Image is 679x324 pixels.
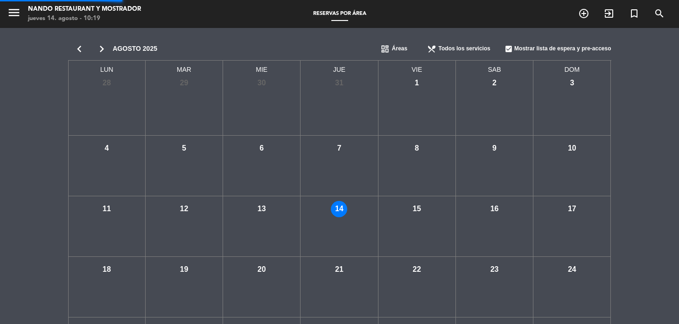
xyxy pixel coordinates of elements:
i: chevron_left [68,42,91,55]
div: 16 [486,201,503,217]
span: MAR [146,61,223,75]
div: 29 [176,75,192,91]
div: 12 [176,201,192,217]
div: 19 [176,262,192,278]
div: 30 [253,75,270,91]
div: 28 [98,75,115,91]
span: Reservas por área [308,11,371,16]
div: 4 [98,140,115,157]
div: 15 [409,201,425,217]
span: SAB [456,61,533,75]
i: turned_in_not [629,8,640,19]
div: 18 [98,262,115,278]
div: 9 [486,140,503,157]
span: DOM [533,61,611,75]
button: menu [7,6,21,23]
span: restaurant_menu [427,44,436,54]
div: 20 [253,262,270,278]
div: 21 [331,262,347,278]
div: 23 [486,262,503,278]
i: search [654,8,665,19]
div: 11 [98,201,115,217]
i: add_circle_outline [578,8,589,19]
div: 22 [409,262,425,278]
div: 24 [564,262,580,278]
span: VIE [378,61,456,75]
div: 6 [253,140,270,157]
div: 1 [409,75,425,91]
span: dashboard [380,44,390,54]
i: chevron_right [91,42,113,55]
div: 3 [564,75,580,91]
div: 8 [409,140,425,157]
div: 7 [331,140,347,157]
div: 17 [564,201,580,217]
div: 10 [564,140,580,157]
div: 13 [253,201,270,217]
div: Mostrar lista de espera y pre-acceso [504,40,611,58]
div: 31 [331,75,347,91]
div: 2 [486,75,503,91]
i: menu [7,6,21,20]
div: Nando Restaurant y Mostrador [28,5,141,14]
span: Áreas [392,44,407,54]
div: jueves 14. agosto - 10:19 [28,14,141,23]
div: 14 [331,201,347,217]
span: agosto 2025 [113,43,157,54]
div: 5 [176,140,192,157]
span: check_box [504,45,513,53]
i: exit_to_app [603,8,615,19]
span: MIE [223,61,301,75]
span: Todos los servicios [439,44,490,54]
span: LUN [68,61,146,75]
span: JUE [301,61,378,75]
